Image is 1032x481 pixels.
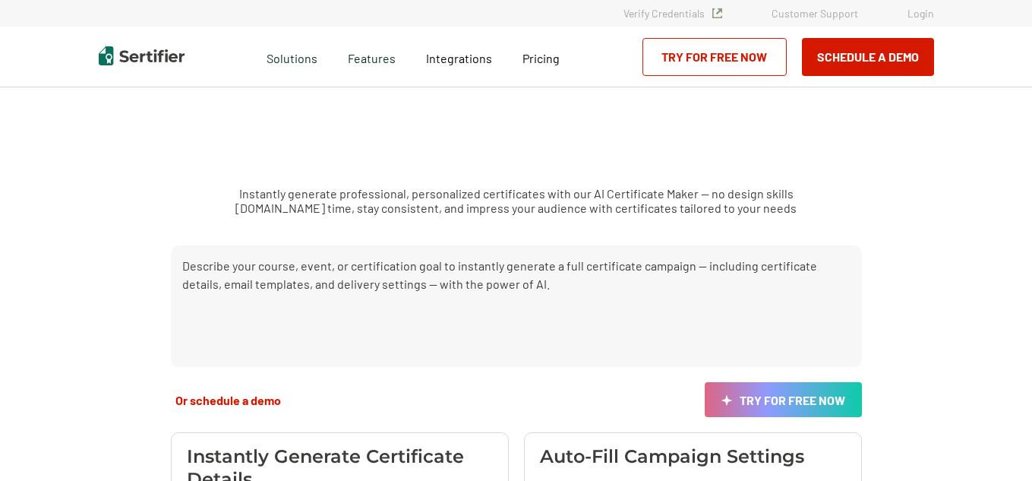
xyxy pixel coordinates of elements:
span: Integrations [426,51,492,65]
img: Sertifier | Digital Credentialing Platform [99,46,185,65]
a: Integrations [426,47,492,66]
a: Try for free now [705,382,862,417]
h1: AI Certificate Maker [331,118,701,163]
a: Or schedule a demo [171,382,286,417]
h3: Auto-Fill Campaign Settings [540,445,804,468]
img: Verified [712,8,722,18]
span: Features [348,47,396,66]
a: Pricing [522,47,560,66]
p: Instantly generate professional, personalized certificates with our AI Certificate Maker — no des... [194,186,838,215]
a: Login [907,7,934,20]
span: Pricing [522,51,560,65]
a: Customer Support [772,7,858,20]
img: AI Icon [721,395,732,407]
a: Verify Credentials [623,7,722,20]
button: Or schedule a demo [171,392,286,408]
a: Try for Free Now [642,38,787,76]
span: Solutions [267,47,317,66]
